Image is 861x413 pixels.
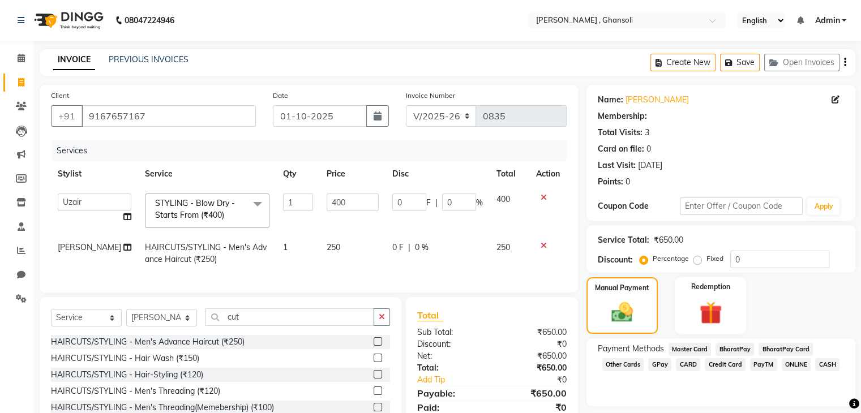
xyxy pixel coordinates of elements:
[392,242,404,253] span: 0 F
[409,338,492,350] div: Discount:
[807,198,839,215] button: Apply
[276,161,320,187] th: Qty
[53,50,95,70] a: INVOICE
[598,176,623,188] div: Points:
[506,374,575,386] div: ₹0
[51,91,69,101] label: Client
[720,54,760,71] button: Save
[496,194,510,204] span: 400
[492,350,575,362] div: ₹650.00
[602,358,644,371] span: Other Cards
[417,309,443,321] span: Total
[51,369,203,381] div: HAIRCUTS/STYLING - Hair-Styling (₹120)
[490,161,529,187] th: Total
[409,326,492,338] div: Sub Total:
[138,161,276,187] th: Service
[51,352,199,364] div: HAIRCUTS/STYLING - Hair Wash (₹150)
[705,358,746,371] span: Credit Card
[676,358,700,371] span: CARD
[492,362,575,374] div: ₹650.00
[492,326,575,338] div: ₹650.00
[626,176,630,188] div: 0
[626,94,689,106] a: [PERSON_NAME]
[764,54,839,71] button: Open Invoices
[759,343,813,356] span: BharatPay Card
[645,127,649,139] div: 3
[320,161,385,187] th: Price
[692,299,729,327] img: _gift.svg
[82,105,256,127] input: Search by Name/Mobile/Email/Code
[145,242,267,264] span: HAIRCUTS/STYLING - Men's Advance Haircut (₹250)
[51,105,83,127] button: +91
[435,197,438,209] span: |
[691,282,730,292] label: Redemption
[415,242,429,253] span: 0 %
[598,127,642,139] div: Total Visits:
[224,210,229,220] a: x
[598,94,623,106] div: Name:
[653,253,689,264] label: Percentage
[605,300,640,325] img: _cash.svg
[815,15,839,27] span: Admin
[155,198,235,220] span: STYLING - Blow Dry - Starts From (₹400)
[409,386,492,400] div: Payable:
[109,54,189,64] a: PREVIOUS INVOICES
[648,358,671,371] span: GPay
[273,91,288,101] label: Date
[205,308,374,326] input: Search or Scan
[409,362,492,374] div: Total:
[598,234,649,246] div: Service Total:
[327,242,340,252] span: 250
[598,160,636,171] div: Last Visit:
[598,143,644,155] div: Card on file:
[426,197,431,209] span: F
[750,358,777,371] span: PayTM
[598,110,647,122] div: Membership:
[529,161,567,187] th: Action
[646,143,651,155] div: 0
[51,161,138,187] th: Stylist
[476,197,483,209] span: %
[669,343,712,356] span: Master Card
[29,5,106,36] img: logo
[706,253,723,264] label: Fixed
[385,161,490,187] th: Disc
[650,54,716,71] button: Create New
[496,242,510,252] span: 250
[409,374,506,386] a: Add Tip
[598,254,633,266] div: Discount:
[595,283,649,293] label: Manual Payment
[782,358,811,371] span: ONLINE
[58,242,121,252] span: [PERSON_NAME]
[598,200,680,212] div: Coupon Code
[815,358,839,371] span: CASH
[51,336,245,348] div: HAIRCUTS/STYLING - Men's Advance Haircut (₹250)
[654,234,683,246] div: ₹650.00
[716,343,754,356] span: BharatPay
[406,91,455,101] label: Invoice Number
[680,197,803,215] input: Enter Offer / Coupon Code
[409,350,492,362] div: Net:
[283,242,288,252] span: 1
[408,242,410,253] span: |
[638,160,662,171] div: [DATE]
[52,140,575,161] div: Services
[598,343,664,355] span: Payment Methods
[492,386,575,400] div: ₹650.00
[51,385,220,397] div: HAIRCUTS/STYLING - Men's Threading (₹120)
[492,338,575,350] div: ₹0
[125,5,174,36] b: 08047224946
